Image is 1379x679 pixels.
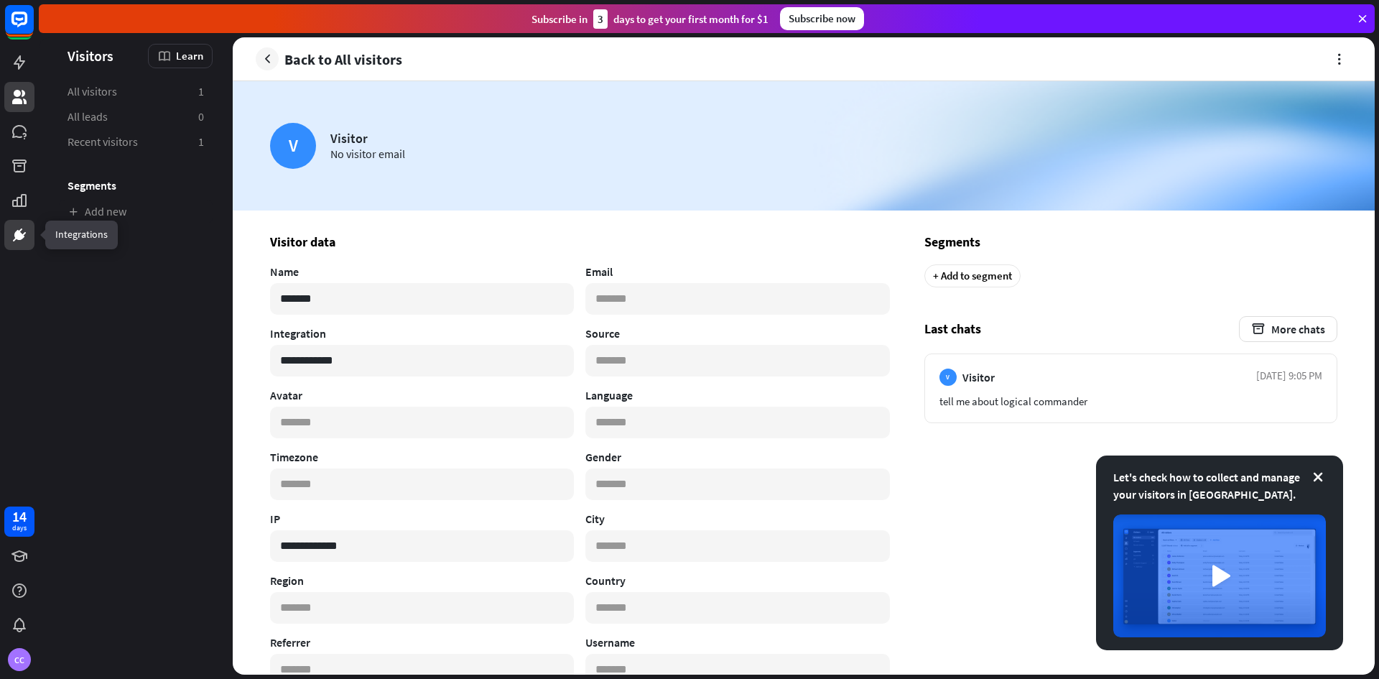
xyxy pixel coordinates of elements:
div: CC [8,648,31,671]
span: Recent visitors [68,134,138,149]
button: More chats [1239,316,1337,342]
span: All visitors [68,84,117,99]
img: Orange background [233,81,1375,211]
img: image [1113,514,1326,637]
h4: Region [270,573,574,588]
a: Recent visitors 1 [59,130,213,154]
h4: Email [585,264,889,279]
h3: Segments [924,234,1337,250]
span: Back to All visitors [284,51,402,68]
div: Visitor [330,130,405,147]
span: Visitors [68,47,113,64]
a: 14 days [4,507,34,537]
a: V Visitor [DATE] 9:05 PM tell me about logical commander [924,354,1337,423]
aside: [DATE] 9:05 PM [1256,369,1322,386]
span: Learn [176,49,203,63]
a: Add new [59,200,213,223]
h3: Visitor data [270,234,890,250]
div: Subscribe in days to get your first month for $1 [531,9,769,29]
div: days [12,523,27,533]
h4: Avatar [270,388,574,402]
a: All visitors 1 [59,80,213,103]
h3: Segments [59,178,213,193]
a: Back to All visitors [256,47,402,70]
div: tell me about logical commander [939,394,1322,408]
h4: Integration [270,326,574,341]
a: All leads 0 [59,105,213,129]
span: Visitor [962,370,995,384]
h4: Username [585,635,889,650]
h4: Gender [585,450,889,464]
h4: Name [270,264,574,279]
div: 14 [12,510,27,523]
button: Open LiveChat chat widget [11,6,55,49]
div: Subscribe now [780,7,864,30]
h4: Timezone [270,450,574,464]
h3: Last chats [924,316,1337,342]
span: All leads [68,109,108,124]
h4: Language [585,388,889,402]
aside: 0 [198,109,204,124]
div: + Add to segment [924,264,1021,287]
h4: Referrer [270,635,574,650]
h4: Country [585,573,889,588]
aside: 1 [198,84,204,99]
div: Let's check how to collect and manage your visitors in [GEOGRAPHIC_DATA]. [1113,468,1326,503]
div: V [939,369,957,386]
h4: IP [270,512,574,526]
h4: Source [585,326,889,341]
div: V [270,123,316,169]
h4: City [585,512,889,526]
div: No visitor email [330,147,405,161]
div: 3 [593,9,608,29]
aside: 1 [198,134,204,149]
